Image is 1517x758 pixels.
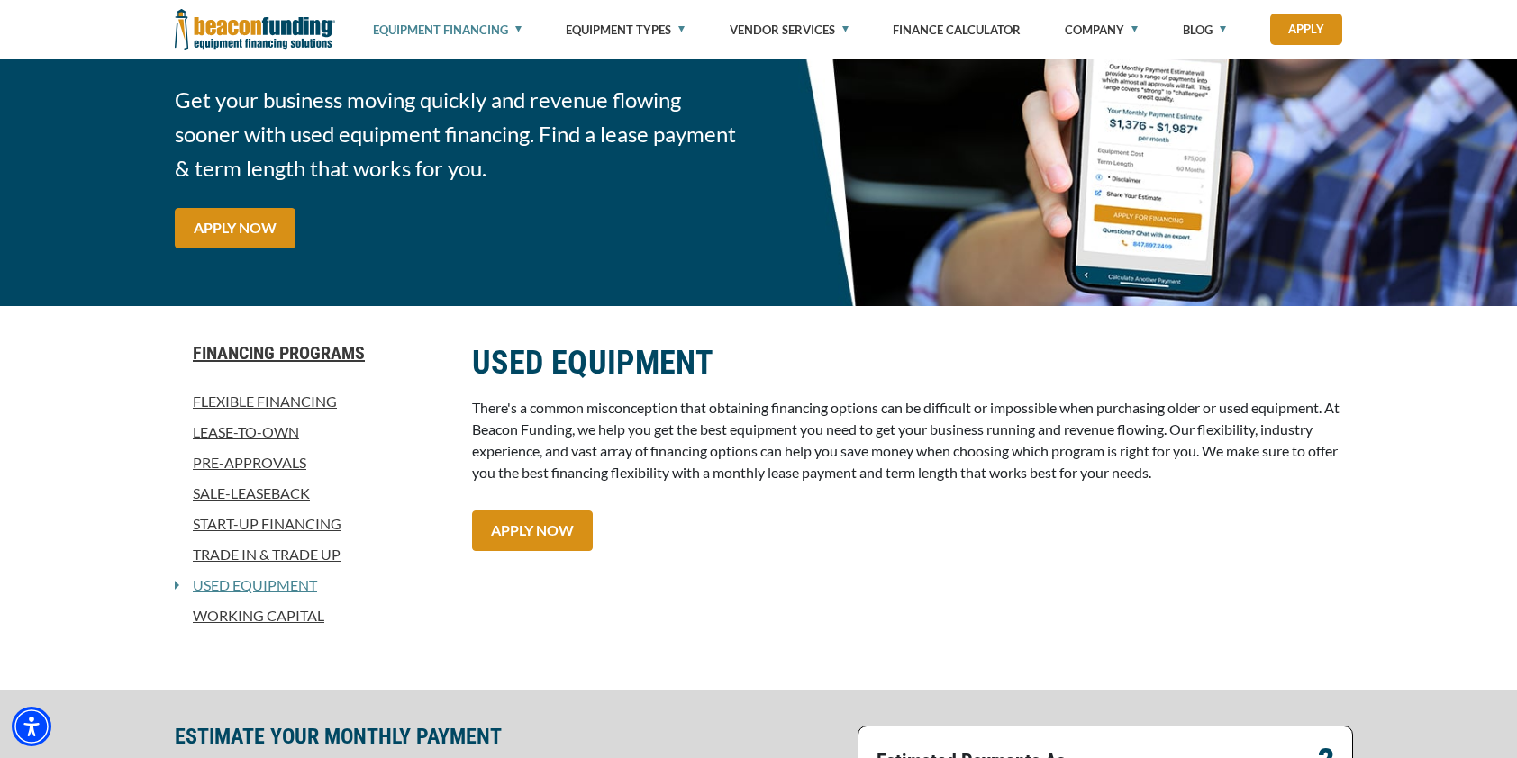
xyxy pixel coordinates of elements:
a: Used Equipment [179,574,317,596]
div: Accessibility Menu [12,707,51,746]
a: Financing Programs [175,342,450,364]
a: Sale-Leaseback [175,483,450,504]
a: Apply [1270,14,1342,45]
a: APPLY NOW [472,510,593,551]
a: Start-Up Financing [175,513,450,535]
a: APPLY NOW [175,208,295,248]
h2: USED EQUIPMENT [472,342,1342,384]
p: There's a common misconception that obtaining financing options can be difficult or impossible wh... [472,397,1342,483]
a: Trade In & Trade Up [175,544,450,565]
a: Pre-approvals [175,452,450,474]
a: Working Capital [175,605,450,627]
a: Flexible Financing [175,391,450,412]
span: Get your business moving quickly and revenue flowing sooner with used equipment financing. Find a... [175,83,748,185]
p: ESTIMATE YOUR MONTHLY PAYMENT [175,726,847,747]
a: Lease-To-Own [175,421,450,443]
